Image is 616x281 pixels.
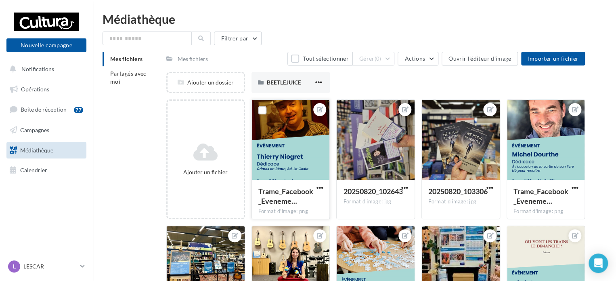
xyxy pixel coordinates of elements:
[178,55,208,63] div: Mes fichiers
[20,146,53,153] span: Médiathèque
[343,198,408,205] div: Format d'image: jpg
[428,187,488,196] span: 20250820_103306
[513,208,578,215] div: Format d'image: png
[521,52,585,65] button: Importer un fichier
[287,52,352,65] button: Tout sélectionner
[442,52,518,65] button: Ouvrir l'éditeur d'image
[589,254,608,273] div: Open Intercom Messenger
[6,38,86,52] button: Nouvelle campagne
[110,70,147,85] span: Partagés avec moi
[5,142,88,159] a: Médiathèque
[23,262,77,270] p: LESCAR
[267,79,301,86] span: BEETLEJUICE
[352,52,395,65] button: Gérer(0)
[258,208,323,215] div: Format d'image: png
[343,187,402,196] span: 20250820_102643
[5,81,88,98] a: Opérations
[6,259,86,274] a: L LESCAR
[375,55,381,62] span: (0)
[21,106,67,113] span: Boîte de réception
[20,127,49,133] span: Campagnes
[171,168,241,176] div: Ajouter un fichier
[110,55,142,62] span: Mes fichiers
[74,107,83,113] div: 77
[404,55,425,62] span: Actions
[20,167,47,173] span: Calendrier
[398,52,438,65] button: Actions
[428,198,493,205] div: Format d'image: jpg
[5,162,88,179] a: Calendrier
[13,262,16,270] span: L
[5,122,88,139] a: Campagnes
[5,101,88,118] a: Boîte de réception77
[258,187,313,205] span: Trame_Facebook_Evenement_2024_Digitaleo.pptx (4)
[528,55,578,62] span: Importer un fichier
[103,13,606,25] div: Médiathèque
[214,32,262,45] button: Filtrer par
[21,86,49,93] span: Opérations
[513,187,568,205] span: Trame_Facebook_Evenement_2024_Digitaleo.pptx (2)
[168,78,244,87] div: Ajouter un dossier
[5,61,85,78] button: Notifications
[21,65,54,72] span: Notifications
